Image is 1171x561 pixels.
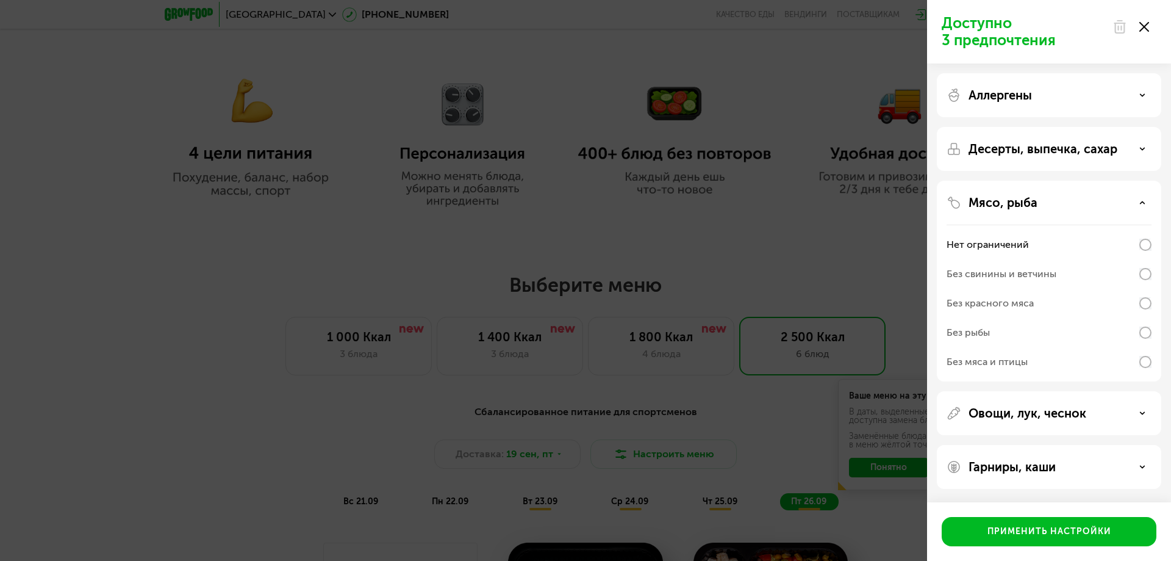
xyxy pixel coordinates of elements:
p: Гарниры, каши [969,460,1056,474]
p: Мясо, рыба [969,195,1037,210]
p: Десерты, выпечка, сахар [969,142,1117,156]
p: Доступно 3 предпочтения [942,15,1105,49]
p: Аллергены [969,88,1032,103]
div: Без красного мяса [947,296,1034,311]
div: Нет ограничений [947,237,1029,252]
button: Применить настройки [942,517,1156,546]
div: Без рыбы [947,325,990,340]
div: Применить настройки [987,526,1111,538]
div: Без свинины и ветчины [947,267,1056,281]
div: Без мяса и птицы [947,355,1028,369]
p: Овощи, лук, чеснок [969,406,1086,421]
